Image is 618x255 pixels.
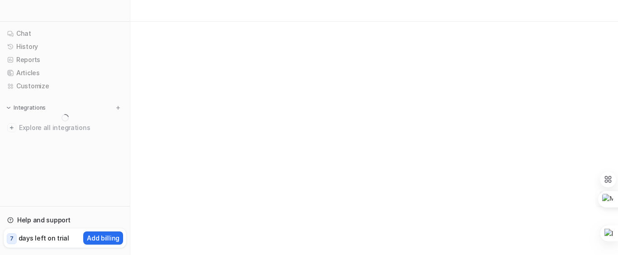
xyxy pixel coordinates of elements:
p: days left on trial [19,233,69,243]
a: Chat [4,27,126,40]
a: Customize [4,80,126,92]
img: menu_add.svg [115,105,121,111]
img: expand menu [5,105,12,111]
a: Explore all integrations [4,121,126,134]
span: Explore all integrations [19,120,123,135]
button: Integrations [4,103,48,112]
a: Articles [4,67,126,79]
p: Integrations [14,104,46,111]
p: Add billing [87,233,119,243]
a: Reports [4,53,126,66]
img: explore all integrations [7,123,16,132]
a: Help and support [4,214,126,226]
a: History [4,40,126,53]
p: 7 [10,235,14,243]
button: Add billing [83,231,123,245]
